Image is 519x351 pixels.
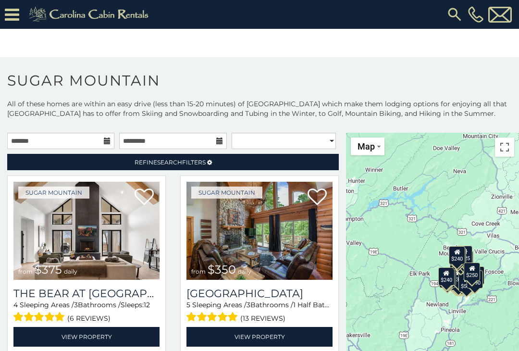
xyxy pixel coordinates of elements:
[438,267,455,286] div: $240
[13,300,160,325] div: Sleeping Areas / Bathrooms / Sleeps:
[449,272,466,290] div: $155
[157,159,182,166] span: Search
[450,248,466,266] div: $170
[186,182,333,280] img: Grouse Moor Lodge
[13,287,160,300] h3: The Bear At Sugar Mountain
[18,268,33,275] span: from
[467,270,483,288] div: $190
[238,268,251,275] span: daily
[13,182,160,280] a: The Bear At Sugar Mountain from $375 daily
[135,188,154,208] a: Add to favorites
[208,263,236,276] span: $350
[144,301,150,309] span: 12
[191,187,262,199] a: Sugar Mountain
[458,273,475,291] div: $500
[13,301,18,309] span: 4
[495,138,514,157] button: Toggle fullscreen view
[186,327,333,347] a: View Property
[351,138,384,155] button: Change map style
[18,187,89,199] a: Sugar Mountain
[24,5,157,24] img: Khaki-logo.png
[64,268,77,275] span: daily
[240,312,285,325] span: (13 reviews)
[439,270,456,288] div: $355
[35,263,62,276] span: $375
[13,287,160,300] a: The Bear At [GEOGRAPHIC_DATA]
[293,301,337,309] span: 1 Half Baths /
[135,159,206,166] span: Refine Filters
[186,287,333,300] h3: Grouse Moor Lodge
[358,141,375,151] span: Map
[13,182,160,280] img: The Bear At Sugar Mountain
[308,188,327,208] a: Add to favorites
[464,262,480,280] div: $250
[191,268,206,275] span: from
[446,6,463,23] img: search-regular.svg
[67,312,111,325] span: (6 reviews)
[449,246,465,264] div: $240
[186,300,333,325] div: Sleeping Areas / Bathrooms / Sleeps:
[456,245,472,263] div: $225
[453,251,469,270] div: $350
[13,327,160,347] a: View Property
[186,301,190,309] span: 5
[247,301,250,309] span: 3
[186,287,333,300] a: [GEOGRAPHIC_DATA]
[466,6,486,23] a: [PHONE_NUMBER]
[186,182,333,280] a: Grouse Moor Lodge from $350 daily
[74,301,78,309] span: 3
[7,154,339,170] a: RefineSearchFilters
